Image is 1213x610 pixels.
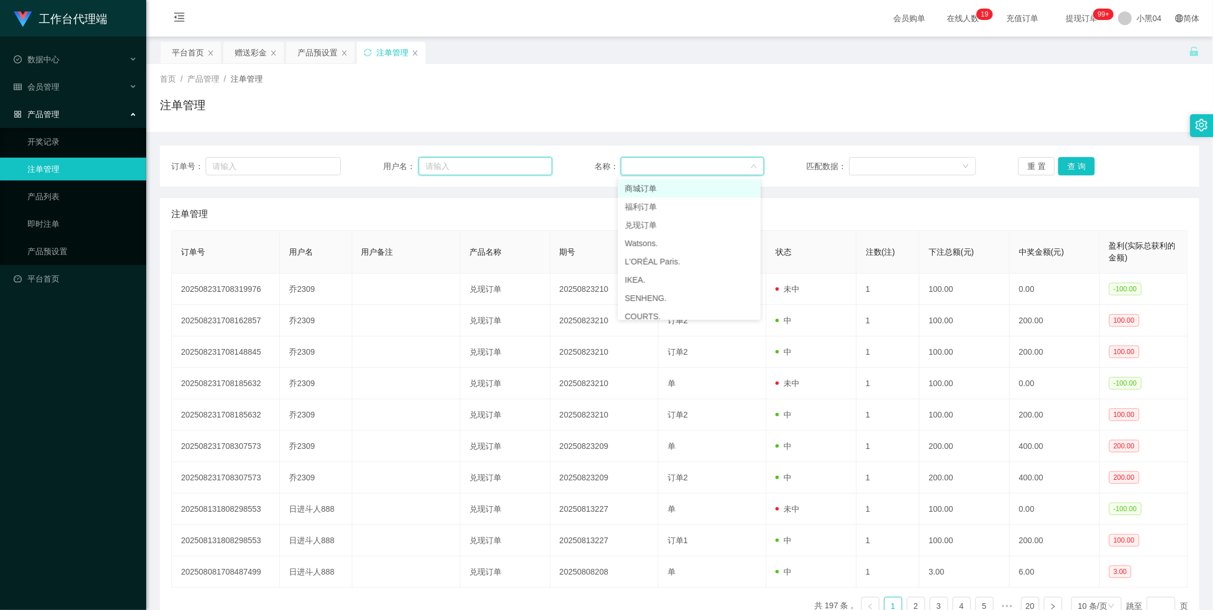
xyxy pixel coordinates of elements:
[1058,157,1095,175] button: 查 询
[784,504,800,513] font: 未中
[857,431,919,462] td: 1
[551,399,658,431] td: 20250823210
[919,336,1010,368] td: 100.00
[668,567,676,576] span: 单
[1109,471,1139,484] span: 200.00
[977,9,993,20] sup: 19
[364,49,372,57] i: 图标： 同步
[618,216,761,234] li: 兑现订单
[172,336,280,368] td: 202508231708148845
[460,431,551,462] td: 兑现订单
[341,50,348,57] i: 图标： 关闭
[784,284,800,294] font: 未中
[362,247,393,256] span: 用户备注
[172,42,204,63] div: 平台首页
[551,556,658,588] td: 20250808208
[460,274,551,305] td: 兑现订单
[383,160,419,172] span: 用户名：
[280,368,352,399] td: 乔2309
[160,97,206,114] h1: 注单管理
[172,431,280,462] td: 202508231708307573
[14,110,22,118] i: 图标： AppStore-O
[280,399,352,431] td: 乔2309
[1006,14,1038,23] font: 充值订单
[207,50,214,57] i: 图标： 关闭
[551,368,658,399] td: 20250823210
[784,442,792,451] font: 中
[280,493,352,525] td: 日进斗人888
[280,431,352,462] td: 乔2309
[280,462,352,493] td: 乔2309
[560,247,576,256] span: 期号
[14,83,22,91] i: 图标： table
[750,163,757,171] i: 图标： 向下
[981,9,985,20] p: 1
[280,305,352,336] td: 乔2309
[469,247,501,256] span: 产品名称
[618,252,761,271] li: L'ORÉAL Paris.
[460,462,551,493] td: 兑现订单
[280,556,352,588] td: 日进斗人888
[460,336,551,368] td: 兑现订单
[460,525,551,556] td: 兑现订单
[857,493,919,525] td: 1
[1195,119,1208,131] i: 图标： 设置
[460,399,551,431] td: 兑现订单
[857,399,919,431] td: 1
[1010,493,1100,525] td: 0.00
[280,525,352,556] td: 日进斗人888
[618,289,761,307] li: SENHENG.
[172,462,280,493] td: 202508231708307573
[784,473,792,482] font: 中
[618,307,761,326] li: COURTS.
[224,74,226,83] span: /
[867,603,874,610] i: 图标：左
[14,267,137,290] a: 图标： 仪表板平台首页
[187,74,219,83] span: 产品管理
[235,42,267,63] div: 赠送彩金
[985,9,989,20] p: 9
[1010,305,1100,336] td: 200.00
[171,160,206,172] span: 订单号：
[857,368,919,399] td: 1
[39,1,107,37] h1: 工作台代理端
[551,305,658,336] td: 20250823210
[1018,157,1055,175] button: 重 置
[27,130,137,153] a: 开奖记录
[919,274,1010,305] td: 100.00
[180,74,183,83] span: /
[919,431,1010,462] td: 200.00
[460,556,551,588] td: 兑现订单
[919,525,1010,556] td: 100.00
[1093,9,1114,20] sup: 937
[1010,462,1100,493] td: 400.00
[618,234,761,252] li: Watsons.
[668,347,688,356] span: 订单2
[1109,314,1139,327] span: 100.00
[1010,274,1100,305] td: 0.00
[857,462,919,493] td: 1
[919,368,1010,399] td: 100.00
[1019,247,1064,256] span: 中奖金额(元)
[1109,241,1176,262] span: 盈利(实际总获利的金额)
[280,274,352,305] td: 乔2309
[1050,603,1057,610] i: 图标： 右
[857,274,919,305] td: 1
[947,14,979,23] font: 在线人数
[784,536,792,545] font: 中
[1010,368,1100,399] td: 0.00
[14,55,22,63] i: 图标： check-circle-o
[919,399,1010,431] td: 100.00
[412,50,419,57] i: 图标： 关闭
[784,316,792,325] font: 中
[1175,14,1183,22] i: 图标： global
[14,11,32,27] img: logo.9652507e.png
[27,55,59,64] font: 数据中心
[784,410,792,419] font: 中
[618,198,761,216] li: 福利订单
[1183,14,1199,23] font: 简体
[1109,440,1139,452] span: 200.00
[181,247,205,256] span: 订单号
[160,1,199,37] i: 图标： menu-fold
[270,50,277,57] i: 图标： 关闭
